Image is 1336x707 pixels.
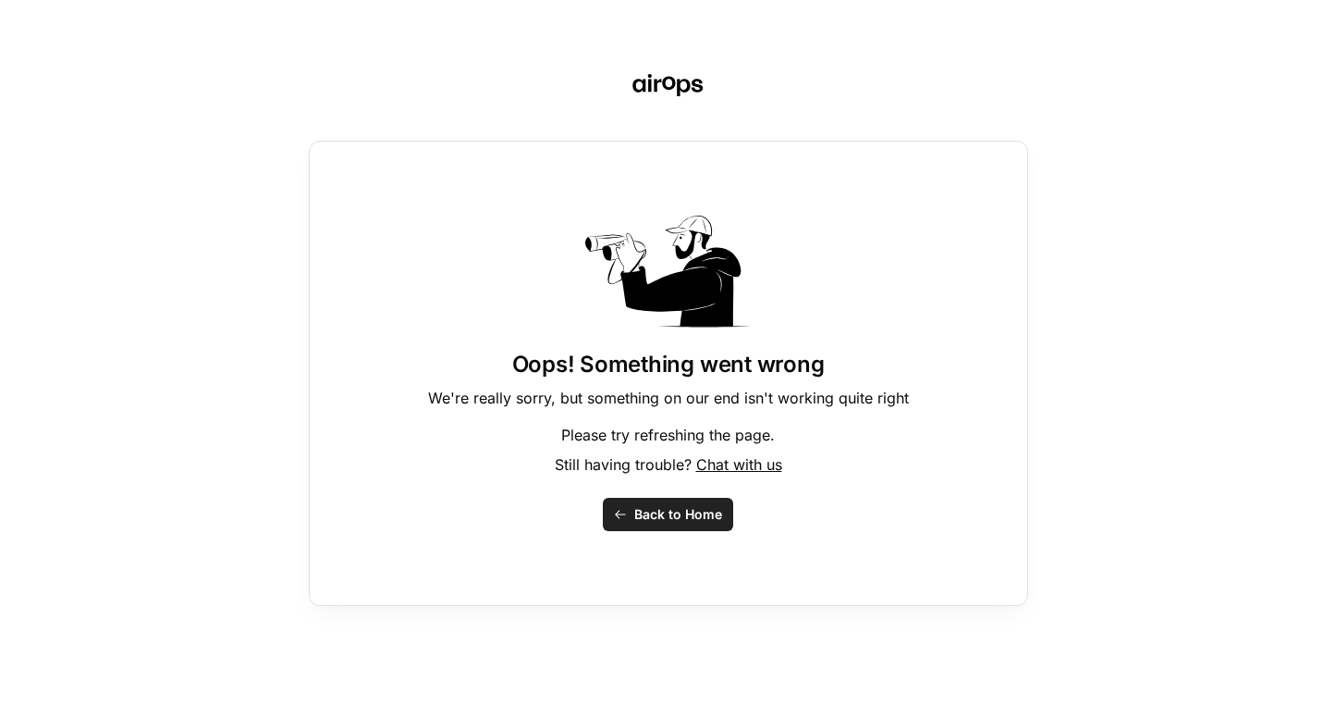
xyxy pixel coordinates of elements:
p: Still having trouble? [555,453,782,476]
p: Please try refreshing the page. [561,424,775,446]
span: Chat with us [696,455,782,474]
span: Back to Home [634,505,722,524]
p: We're really sorry, but something on our end isn't working quite right [428,387,909,409]
button: Back to Home [603,498,733,531]
h1: Oops! Something went wrong [512,350,825,379]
